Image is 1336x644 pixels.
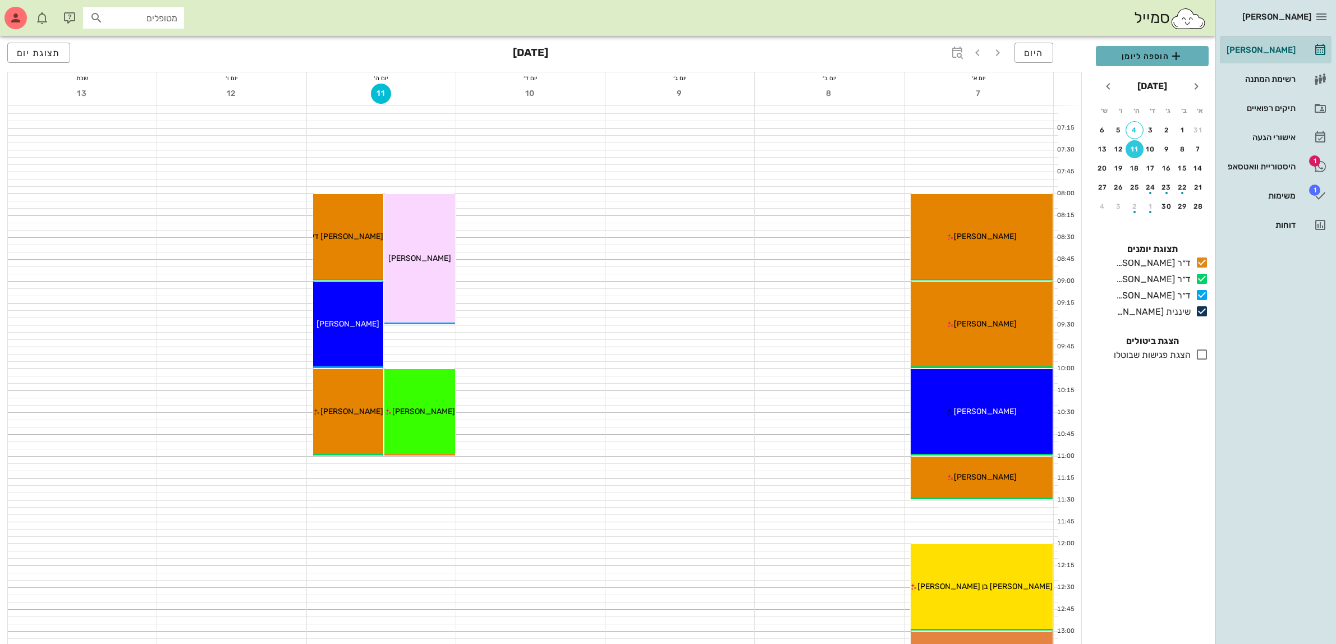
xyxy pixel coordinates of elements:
[1014,43,1053,63] button: היום
[1054,386,1077,395] div: 10:15
[1142,140,1160,158] button: 10
[1190,121,1208,139] button: 31
[1094,145,1112,153] div: 13
[1094,178,1112,196] button: 27
[1110,145,1128,153] div: 12
[1054,189,1077,199] div: 08:00
[1110,164,1128,172] div: 19
[1096,242,1209,256] h4: תצוגת יומנים
[819,84,839,104] button: 8
[1224,220,1296,229] div: דוחות
[1110,121,1128,139] button: 5
[1126,197,1144,215] button: 2
[1110,197,1128,215] button: 3
[307,72,456,84] div: יום ה׳
[1145,101,1159,120] th: ד׳
[1224,104,1296,113] div: תיקים רפואיים
[954,319,1017,329] span: [PERSON_NAME]
[1129,101,1144,120] th: ה׳
[1098,76,1118,96] button: חודש הבא
[1097,101,1112,120] th: ש׳
[755,72,903,84] div: יום ב׳
[1134,6,1206,30] div: סמייל
[1054,473,1077,483] div: 11:15
[1054,627,1077,636] div: 13:00
[1112,305,1191,319] div: שיננית [PERSON_NAME]
[1158,164,1176,172] div: 16
[1142,178,1160,196] button: 24
[1174,159,1192,177] button: 15
[1190,126,1208,134] div: 31
[1220,95,1332,122] a: תיקים רפואיים
[1220,211,1332,238] a: דוחות
[968,84,989,104] button: 7
[1174,197,1192,215] button: 29
[1174,126,1192,134] div: 1
[819,89,839,98] span: 8
[1054,364,1077,374] div: 10:00
[1126,183,1144,191] div: 25
[1054,211,1077,220] div: 08:15
[1054,145,1077,155] div: 07:30
[1126,164,1144,172] div: 18
[17,48,61,58] span: תצוגת יום
[670,84,690,104] button: 9
[1220,66,1332,93] a: רשימת המתנה
[1110,159,1128,177] button: 19
[1110,203,1128,210] div: 3
[1110,126,1128,134] div: 5
[1158,140,1176,158] button: 9
[1054,320,1077,330] div: 09:30
[1109,348,1191,362] div: הצגת פגישות שבוטלו
[1054,298,1077,308] div: 09:15
[1054,233,1077,242] div: 08:30
[1094,140,1112,158] button: 13
[1224,133,1296,142] div: אישורי הגעה
[1094,203,1112,210] div: 4
[1224,162,1296,171] div: היסטוריית וואטסאפ
[1309,155,1320,167] span: תג
[1054,430,1077,439] div: 10:45
[1126,178,1144,196] button: 25
[1142,121,1160,139] button: 3
[1094,159,1112,177] button: 20
[1110,178,1128,196] button: 26
[1174,178,1192,196] button: 22
[320,407,383,416] span: [PERSON_NAME]
[8,72,157,84] div: שבת
[1142,164,1160,172] div: 17
[72,89,93,98] span: 13
[1113,101,1127,120] th: ו׳
[1177,101,1191,120] th: ב׳
[1024,48,1044,58] span: היום
[1193,101,1208,120] th: א׳
[1096,334,1209,348] h4: הצגת ביטולים
[917,582,1053,591] span: [PERSON_NAME] בן [PERSON_NAME]
[1158,159,1176,177] button: 16
[1054,561,1077,571] div: 12:15
[157,72,306,84] div: יום ו׳
[1186,76,1206,96] button: חודש שעבר
[905,72,1053,84] div: יום א׳
[1094,126,1112,134] div: 6
[1158,183,1176,191] div: 23
[1190,203,1208,210] div: 28
[1054,277,1077,286] div: 09:00
[1142,126,1160,134] div: 3
[371,89,391,98] span: 11
[1054,495,1077,505] div: 11:30
[1158,145,1176,153] div: 9
[1096,46,1209,66] button: הוספה ליומן
[1126,126,1143,134] div: 4
[1054,539,1077,549] div: 12:00
[1224,191,1296,200] div: משימות
[1220,36,1332,63] a: [PERSON_NAME]
[1142,145,1160,153] div: 10
[1158,178,1176,196] button: 23
[1224,45,1296,54] div: [PERSON_NAME]
[1054,605,1077,614] div: 12:45
[1242,12,1311,22] span: [PERSON_NAME]
[1054,452,1077,461] div: 11:00
[1190,183,1208,191] div: 21
[1142,159,1160,177] button: 17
